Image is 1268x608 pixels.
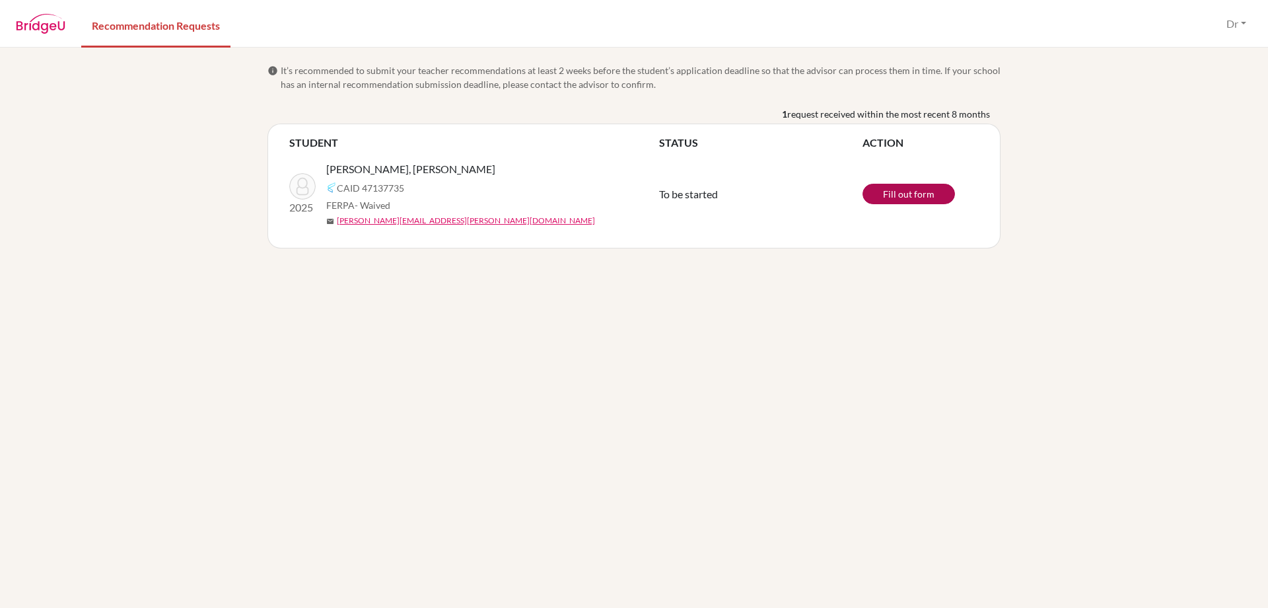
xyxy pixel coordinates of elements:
img: BridgeU logo [16,14,65,34]
th: STATUS [659,135,863,151]
span: request received within the most recent 8 months [787,107,990,121]
span: [PERSON_NAME], [PERSON_NAME] [326,161,495,177]
span: It’s recommended to submit your teacher recommendations at least 2 weeks before the student’s app... [281,63,1001,91]
button: Dr [1220,11,1252,36]
img: Gajdek, Bono Jakub [289,173,316,200]
img: Common App logo [326,182,337,193]
a: Recommendation Requests [81,2,230,48]
span: - Waived [355,200,390,211]
a: Fill out form [863,184,955,204]
th: STUDENT [289,135,659,151]
span: CAID 47137735 [337,181,404,195]
p: 2025 [289,200,316,215]
span: To be started [659,188,718,200]
span: FERPA [326,198,390,212]
b: 1 [782,107,787,121]
span: info [267,65,278,76]
span: mail [326,217,334,225]
a: [PERSON_NAME][EMAIL_ADDRESS][PERSON_NAME][DOMAIN_NAME] [337,215,595,227]
th: ACTION [863,135,979,151]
